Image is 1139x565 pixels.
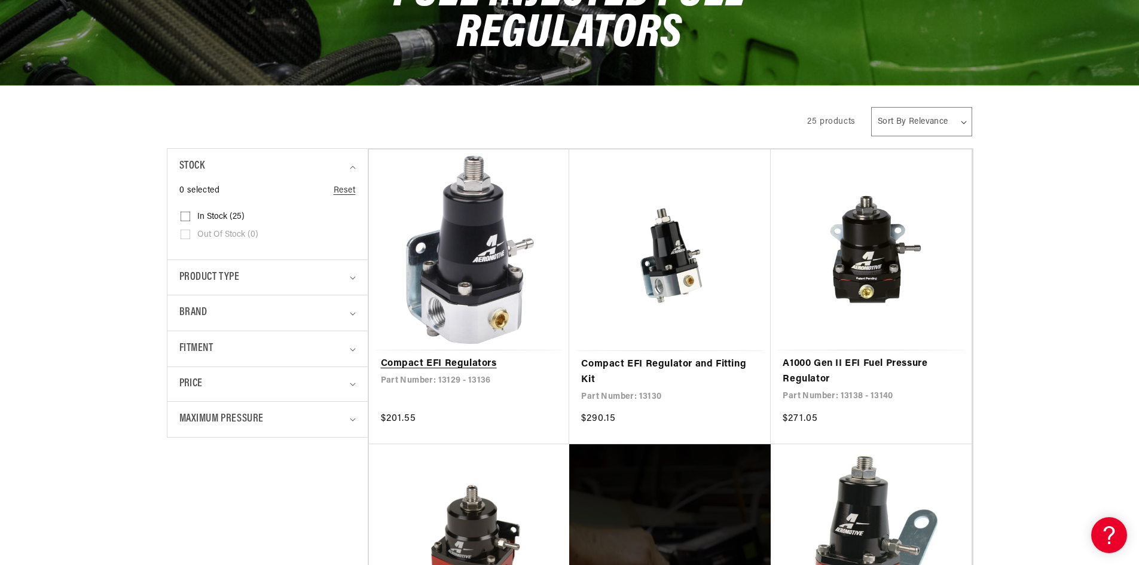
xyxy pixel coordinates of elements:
[179,260,356,295] summary: Product type (0 selected)
[179,269,240,286] span: Product type
[179,340,213,358] span: Fitment
[179,331,356,367] summary: Fitment (0 selected)
[179,367,356,401] summary: Price
[179,411,264,428] span: Maximum Pressure
[179,184,220,197] span: 0 selected
[179,295,356,331] summary: Brand (0 selected)
[334,184,356,197] a: Reset
[807,117,856,126] span: 25 products
[179,402,356,437] summary: Maximum Pressure (0 selected)
[581,357,759,387] a: Compact EFI Regulator and Fitting Kit
[381,356,558,372] a: Compact EFI Regulators
[197,230,258,240] span: Out of stock (0)
[179,304,207,322] span: Brand
[783,356,960,387] a: A1000 Gen II EFI Fuel Pressure Regulator
[197,212,245,222] span: In stock (25)
[179,158,205,175] span: Stock
[179,149,356,184] summary: Stock (0 selected)
[179,376,203,392] span: Price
